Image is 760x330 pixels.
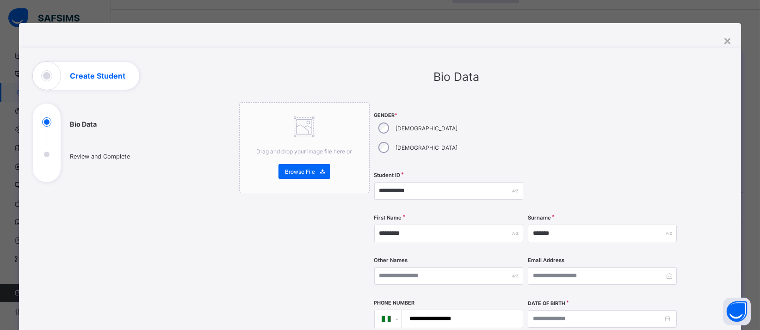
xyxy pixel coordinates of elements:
span: Bio Data [433,70,479,84]
span: Gender [374,112,523,118]
label: Phone Number [374,300,415,306]
label: Student ID [374,172,401,178]
label: First Name [374,214,402,221]
label: Surname [528,214,551,221]
label: [DEMOGRAPHIC_DATA] [395,144,457,151]
h1: Create Student [70,72,125,79]
button: Open asap [723,298,751,325]
div: Drag and drop your image file here orBrowse File [239,102,370,193]
span: Drag and drop your image file here or [257,148,352,155]
label: Email Address [528,257,564,263]
label: Other Names [374,257,408,263]
label: Date of Birth [528,300,565,306]
label: [DEMOGRAPHIC_DATA] [395,125,457,132]
span: Browse File [285,168,315,175]
div: × [723,32,732,48]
